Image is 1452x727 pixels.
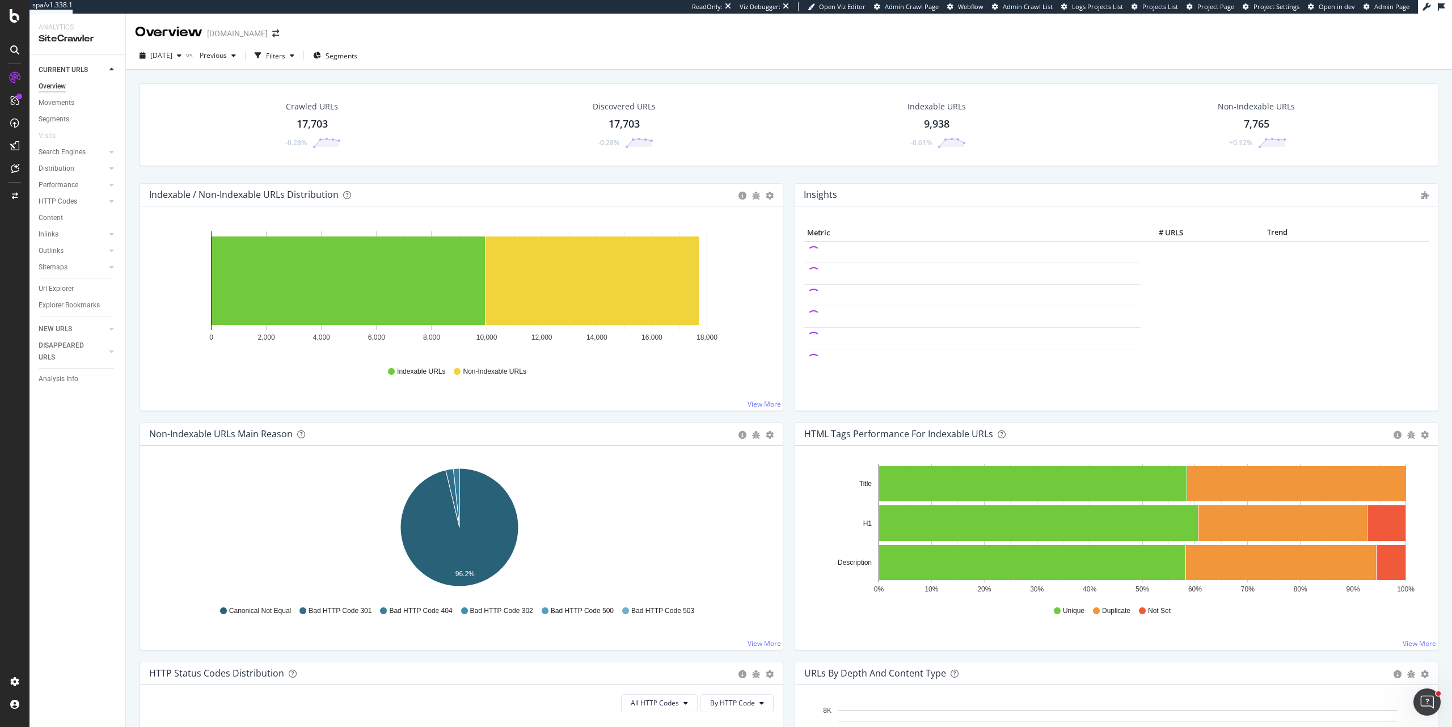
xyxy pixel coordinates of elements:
[39,323,106,335] a: NEW URLS
[1141,225,1186,242] th: # URLS
[39,146,86,158] div: Search Engines
[272,29,279,37] div: arrow-right-arrow-left
[1229,138,1252,147] div: +0.12%
[135,23,202,42] div: Overview
[586,333,607,341] text: 14,000
[804,667,946,679] div: URLs by Depth and Content Type
[1197,2,1234,11] span: Project Page
[1136,585,1149,593] text: 50%
[1421,670,1429,678] div: gear
[1407,431,1415,439] div: bug
[1294,585,1307,593] text: 80%
[266,51,285,61] div: Filters
[1186,225,1369,242] th: Trend
[423,333,440,341] text: 8,000
[766,192,774,200] div: gear
[804,428,993,439] div: HTML Tags Performance for Indexable URLs
[593,101,656,112] div: Discovered URLs
[924,117,949,132] div: 9,938
[309,606,372,616] span: Bad HTTP Code 301
[258,333,275,341] text: 2,000
[1397,585,1415,593] text: 100%
[738,192,746,200] div: circle-info
[39,196,77,208] div: HTTP Codes
[885,2,939,11] span: Admin Crawl Page
[710,698,755,708] span: By HTTP Code
[1003,2,1053,11] span: Admin Crawl List
[1243,2,1299,11] a: Project Settings
[804,464,1425,595] svg: A chart.
[39,163,106,175] a: Distribution
[39,113,69,125] div: Segments
[863,519,872,527] text: H1
[207,28,268,39] div: [DOMAIN_NAME]
[39,229,106,240] a: Inlinks
[1319,2,1355,11] span: Open in dev
[229,606,291,616] span: Canonical Not Equal
[1072,2,1123,11] span: Logs Projects List
[39,283,74,295] div: Url Explorer
[907,101,966,112] div: Indexable URLs
[925,585,938,593] text: 10%
[1253,2,1299,11] span: Project Settings
[1218,101,1295,112] div: Non-Indexable URLs
[1308,2,1355,11] a: Open in dev
[740,2,780,11] div: Viz Debugger:
[621,694,698,712] button: All HTTP Codes
[1083,585,1096,593] text: 40%
[149,428,293,439] div: Non-Indexable URLs Main Reason
[39,81,66,92] div: Overview
[819,2,866,11] span: Open Viz Editor
[1244,117,1269,132] div: 7,765
[470,606,533,616] span: Bad HTTP Code 302
[1142,2,1178,11] span: Projects List
[838,559,872,567] text: Description
[808,2,866,11] a: Open Viz Editor
[285,138,307,147] div: -0.28%
[39,299,100,311] div: Explorer Bookmarks
[1421,191,1429,199] i: Admin
[609,117,640,132] div: 17,703
[804,225,1141,242] th: Metric
[455,570,475,578] text: 96.2%
[766,670,774,678] div: gear
[209,333,213,341] text: 0
[397,367,445,377] span: Indexable URLs
[39,340,96,363] div: DISAPPEARED URLS
[700,694,774,712] button: By HTTP Code
[1394,670,1402,678] div: circle-info
[39,373,78,385] div: Analysis Info
[149,225,770,356] div: A chart.
[1364,2,1409,11] a: Admin Page
[992,2,1053,11] a: Admin Crawl List
[39,179,106,191] a: Performance
[195,50,227,60] span: Previous
[947,2,984,11] a: Webflow
[641,333,662,341] text: 16,000
[149,189,339,200] div: Indexable / Non-Indexable URLs Distribution
[39,146,106,158] a: Search Engines
[149,667,284,679] div: HTTP Status Codes Distribution
[39,340,106,363] a: DISAPPEARED URLS
[804,187,837,202] h4: Insights
[463,367,526,377] span: Non-Indexable URLs
[149,464,770,595] svg: A chart.
[39,373,117,385] a: Analysis Info
[1102,606,1130,616] span: Duplicate
[738,431,746,439] div: circle-info
[1187,2,1234,11] a: Project Page
[748,399,781,409] a: View More
[631,698,679,708] span: All HTTP Codes
[1394,431,1402,439] div: circle-info
[135,47,186,65] button: [DATE]
[1132,2,1178,11] a: Projects List
[697,333,717,341] text: 18,000
[286,101,338,112] div: Crawled URLs
[39,261,106,273] a: Sitemaps
[39,245,106,257] a: Outlinks
[874,2,939,11] a: Admin Crawl Page
[309,47,362,65] button: Segments
[39,212,63,224] div: Content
